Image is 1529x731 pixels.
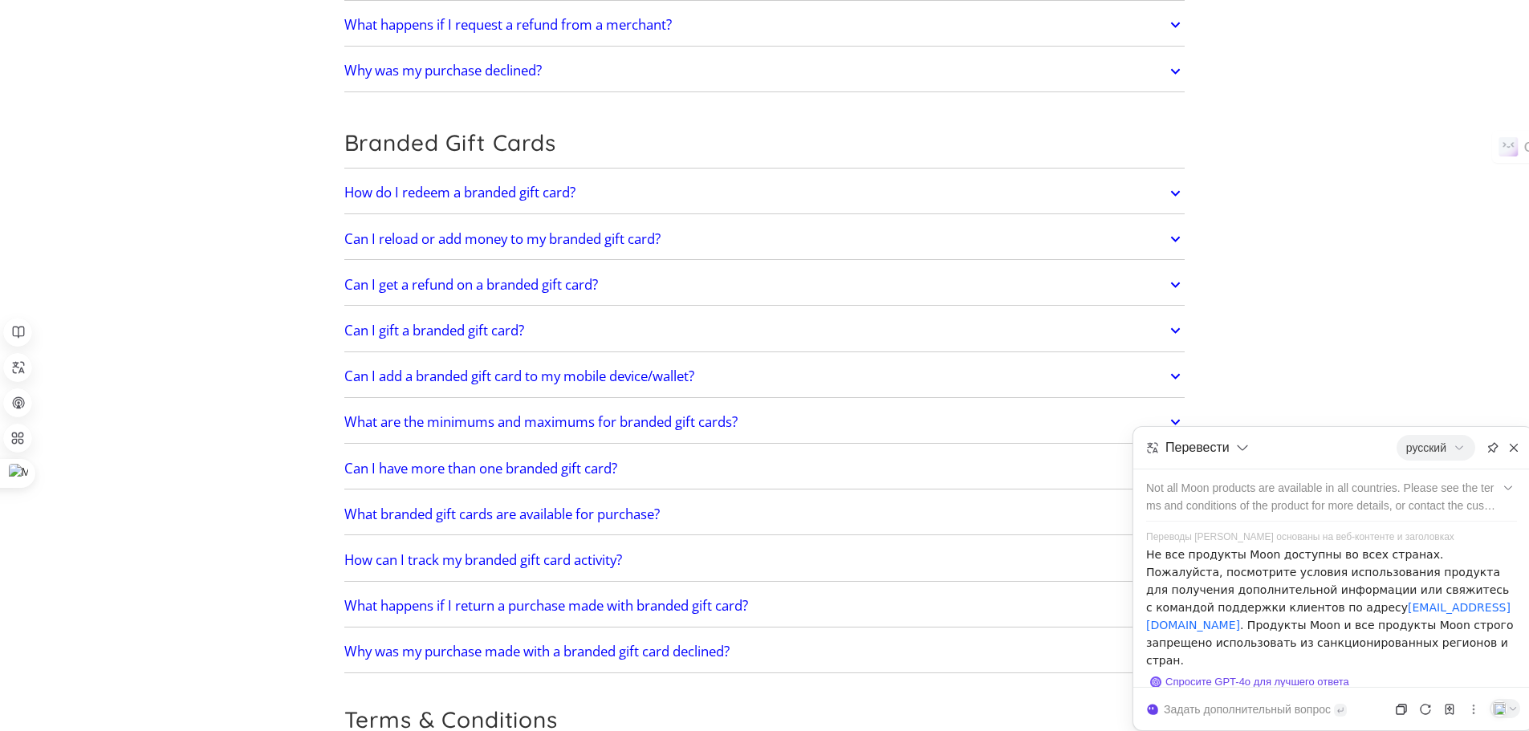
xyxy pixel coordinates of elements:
a: What happens if I request a refund from a merchant? [344,8,1185,42]
a: Why was my purchase declined? [344,55,1185,88]
a: What branded gift cards are available for purchase? [344,497,1185,531]
h2: What are the minimums and maximums for branded gift cards? [344,414,738,430]
h2: What happens if I return a purchase made with branded gift card? [344,598,748,614]
a: Can I get a refund on a branded gift card? [344,268,1185,302]
a: How do I redeem a branded gift card? [344,177,1185,210]
h2: Can I get a refund on a branded gift card? [344,277,598,293]
a: Can I have more than one branded gift card? [344,452,1185,485]
h2: Can I add a branded gift card to my mobile device/wallet? [344,368,694,384]
a: What happens if I return a purchase made with branded gift card? [344,589,1185,623]
a: Can I gift a branded gift card? [344,314,1185,347]
h2: Why was my purchase declined? [344,63,542,79]
a: Why was my purchase made with a branded gift card declined? [344,635,1185,668]
h2: Can I have more than one branded gift card? [344,461,617,477]
h2: Branded Gift Cards [344,129,1185,156]
a: Can I add a branded gift card to my mobile device/wallet? [344,359,1185,393]
h2: How do I redeem a branded gift card? [344,185,575,201]
a: Can I reload or add money to my branded gift card? [344,222,1185,256]
h2: How can I track my branded gift card activity? [344,552,622,568]
a: How can I track my branded gift card activity? [344,543,1185,577]
h2: Can I reload or add money to my branded gift card? [344,231,661,247]
h2: What branded gift cards are available for purchase? [344,506,660,522]
h2: Can I gift a branded gift card? [344,323,524,339]
h2: Why was my purchase made with a branded gift card declined? [344,644,730,660]
h2: What happens if I request a refund from a merchant? [344,17,672,33]
a: What are the minimums and maximums for branded gift cards? [344,405,1185,439]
